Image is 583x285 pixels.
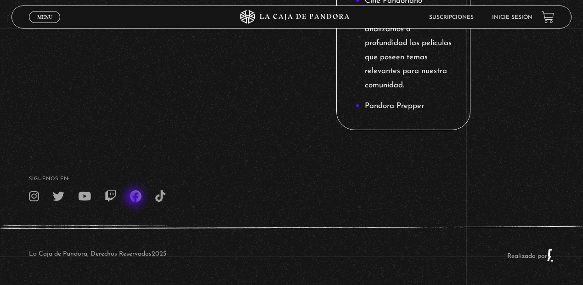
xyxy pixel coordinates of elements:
[29,177,554,182] h4: SÍguenos en:
[34,22,56,28] span: Cerrar
[542,11,554,23] a: View your shopping cart
[429,15,474,20] a: Suscripciones
[37,14,52,20] span: Menu
[29,248,166,262] p: La Caja de Pandora, Derechos Reservados 2025
[356,99,452,114] li: Pandora Prepper
[507,253,554,260] a: Realizado por
[492,15,532,20] a: Inicie sesión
